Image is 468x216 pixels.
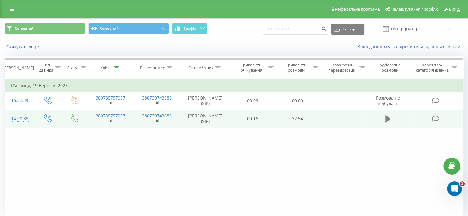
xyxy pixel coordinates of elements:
[180,92,230,110] td: [PERSON_NAME] (SIP)
[275,92,320,110] td: 00:00
[5,44,43,49] button: Скинути фільтри
[376,95,400,106] span: Розмова не відбулась
[326,62,358,73] div: Назва схеми переадресації
[281,62,311,73] div: Тривалість розмови
[331,24,364,35] button: Експорт
[236,62,267,73] div: Тривалість очікування
[100,65,112,70] div: Клієнт
[142,113,172,119] a: 380739743886
[275,110,320,128] td: 32:54
[5,80,463,92] td: П’ятниця, 19 Вересня 2025
[390,7,438,12] span: Налаштування профілю
[335,7,380,12] span: Реферальна програма
[96,113,125,119] a: 380735757057
[5,23,85,34] button: Основний
[358,44,463,49] a: Коли дані можуть відрізнятися вiд інших систем
[96,95,125,101] a: 380735757057
[449,7,460,12] span: Вихід
[11,113,27,125] div: 14:00:38
[11,95,27,107] div: 16:37:49
[39,62,53,73] div: Тип дзвінка
[88,23,169,34] button: Основний
[414,62,450,73] div: Коментар/категорія дзвінка
[372,62,408,73] div: Аудіозапис розмови
[447,181,462,196] iframe: Intercom live chat
[188,65,214,70] div: Співробітник
[180,110,230,128] td: [PERSON_NAME] (SIP)
[460,181,465,186] span: 2
[184,26,196,31] span: Графік
[15,26,34,31] span: Основний
[172,23,207,34] button: Графік
[263,24,328,35] input: Пошук за номером
[230,92,275,110] td: 00:09
[67,65,79,70] div: Статус
[142,95,172,101] a: 380739743886
[3,65,34,70] div: [PERSON_NAME]
[230,110,275,128] td: 00:16
[140,65,165,70] div: Бізнес номер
